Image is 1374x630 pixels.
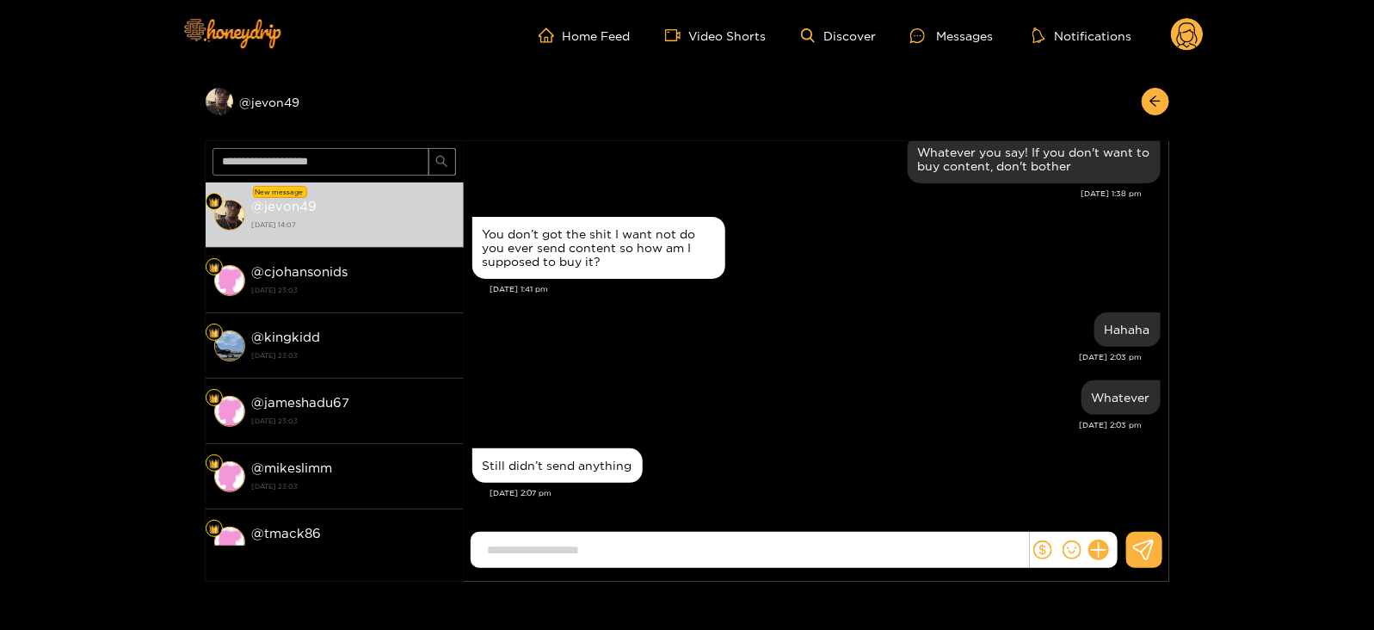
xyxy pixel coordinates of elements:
div: [DATE] 2:03 pm [472,419,1143,431]
strong: [DATE] 14:07 [252,217,455,232]
img: conversation [214,330,245,361]
a: Home Feed [539,28,631,43]
div: Sep. 24, 1:41 pm [472,217,725,279]
strong: [DATE] 23:03 [252,479,455,494]
img: conversation [214,265,245,296]
span: dollar [1033,540,1052,559]
strong: @ tmack86 [252,526,322,540]
div: Sep. 24, 2:07 pm [472,448,643,483]
img: conversation [214,200,245,231]
div: Messages [910,26,993,46]
img: Fan Level [209,524,219,534]
span: search [435,155,448,170]
div: Sep. 24, 1:38 pm [908,135,1161,183]
button: dollar [1030,537,1056,563]
strong: [DATE] 23:03 [252,282,455,298]
strong: @ kingkidd [252,330,321,344]
strong: [DATE] 23:03 [252,348,455,363]
a: Discover [801,28,876,43]
strong: @ jameshadu67 [252,395,350,410]
img: Fan Level [209,262,219,273]
img: conversation [214,461,245,492]
strong: @ cjohansonids [252,264,348,279]
strong: @ jevon49 [252,199,317,213]
img: conversation [214,527,245,558]
strong: [DATE] 23:03 [252,544,455,559]
span: video-camera [665,28,689,43]
div: New message [253,186,307,198]
div: Sep. 24, 2:03 pm [1094,312,1161,347]
img: Fan Level [209,328,219,338]
span: smile [1063,540,1081,559]
strong: @ mikeslimm [252,460,333,475]
div: @jevon49 [206,88,464,115]
button: arrow-left [1142,88,1169,115]
div: Hahaha [1105,323,1150,337]
div: Still didn’t send anything [483,459,632,472]
button: search [428,148,456,176]
img: Fan Level [209,459,219,469]
div: You don’t got the shit I want not do you ever send content so how am I supposed to buy it? [483,227,715,269]
div: Whatever you say! If you don't want to buy content, don't bother [918,145,1150,173]
strong: [DATE] 23:03 [252,413,455,429]
span: arrow-left [1149,95,1161,109]
a: Video Shorts [665,28,767,43]
div: [DATE] 1:41 pm [490,283,1161,295]
img: conversation [214,396,245,427]
div: Sep. 24, 2:03 pm [1081,380,1161,415]
div: [DATE] 2:03 pm [472,351,1143,363]
div: [DATE] 1:38 pm [472,188,1143,200]
img: Fan Level [209,197,219,207]
button: Notifications [1027,27,1137,44]
img: Fan Level [209,393,219,404]
div: Whatever [1092,391,1150,405]
span: home [539,28,563,43]
div: [DATE] 2:07 pm [490,487,1161,499]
